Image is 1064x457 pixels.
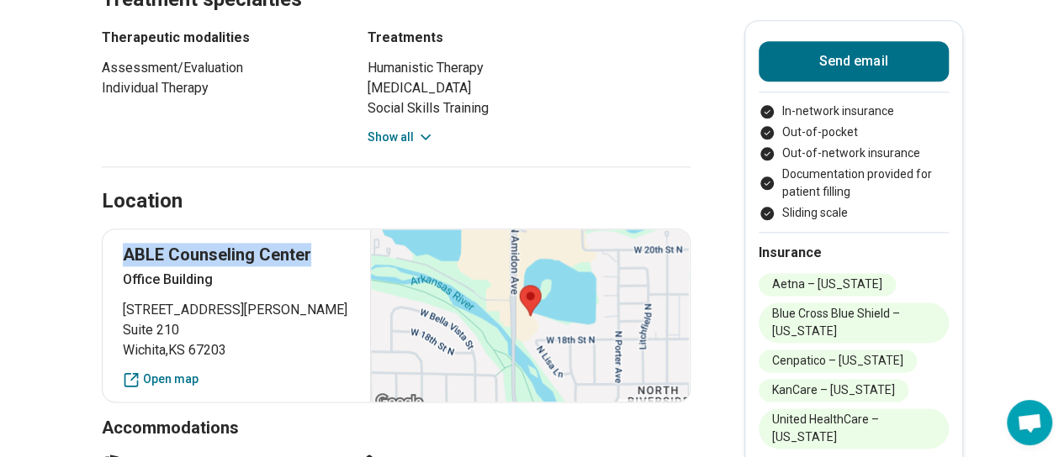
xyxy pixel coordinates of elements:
[102,28,337,48] h3: Therapeutic modalities
[759,165,949,201] li: Documentation provided for patient filling
[759,41,949,81] button: Send email
[123,300,351,320] span: [STREET_ADDRESS][PERSON_NAME]
[368,98,691,118] li: Social Skills Training
[759,408,949,449] li: United HealthCare – [US_STATE]
[102,187,183,216] h2: Location
[123,243,351,266] p: ABLE Counseling Center
[759,302,949,343] li: Blue Cross Blue Shield – [US_STATE]
[102,78,337,98] li: Individual Therapy
[759,204,949,222] li: Sliding scale
[123,320,351,340] span: Suite 210
[123,270,351,290] p: Office Building
[368,58,691,78] li: Humanistic Therapy
[1007,400,1052,445] div: Open chat
[102,416,691,439] h3: Accommodations
[759,123,949,141] li: Out-of-pocket
[759,102,949,222] ul: Payment options
[759,273,896,296] li: Aetna – [US_STATE]
[759,102,949,120] li: In-network insurance
[368,28,691,48] h3: Treatments
[123,340,351,360] span: Wichita , KS 67203
[368,129,434,146] button: Show all
[759,144,949,162] li: Out-of-network insurance
[759,379,908,402] li: KanCare – [US_STATE]
[102,58,337,78] li: Assessment/Evaluation
[759,349,917,372] li: Cenpatico – [US_STATE]
[759,243,949,263] h2: Insurance
[368,78,691,98] li: [MEDICAL_DATA]
[123,370,351,388] a: Open map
